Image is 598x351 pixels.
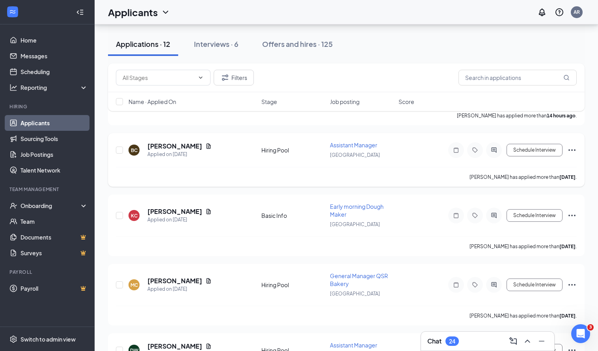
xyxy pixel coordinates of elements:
p: [PERSON_NAME] has applied more than . [469,174,577,180]
svg: ChevronDown [197,74,204,81]
iframe: Intercom live chat [571,324,590,343]
button: Filter Filters [214,70,254,85]
p: [PERSON_NAME] has applied more than . [469,243,577,250]
span: General Manager QSR Bakery [330,272,388,287]
svg: ChevronUp [523,336,532,346]
a: Talent Network [20,162,88,178]
svg: Tag [470,282,480,288]
span: [GEOGRAPHIC_DATA] [330,291,380,297]
div: Applied on [DATE] [147,285,212,293]
div: Switch to admin view [20,335,76,343]
div: Applied on [DATE] [147,150,212,158]
a: Team [20,214,88,229]
div: Onboarding [20,202,81,210]
a: SurveysCrown [20,245,88,261]
div: KC [131,212,138,219]
svg: Filter [220,73,230,82]
span: Assistant Manager [330,342,377,349]
a: Home [20,32,88,48]
p: [PERSON_NAME] has applied more than . [469,312,577,319]
svg: Document [205,208,212,215]
svg: Analysis [9,84,17,91]
div: Payroll [9,269,86,275]
button: Schedule Interview [507,209,563,222]
h5: [PERSON_NAME] [147,277,202,285]
svg: QuestionInfo [555,7,564,17]
button: Minimize [535,335,548,347]
svg: UserCheck [9,202,17,210]
h5: [PERSON_NAME] [147,342,202,351]
div: BC [131,147,138,154]
svg: WorkstreamLogo [9,8,17,16]
svg: Notifications [537,7,547,17]
span: Job posting [330,98,360,106]
div: Interviews · 6 [194,39,238,49]
div: Hiring Pool [261,146,325,154]
div: 24 [449,338,455,345]
span: Assistant Manager [330,141,377,149]
svg: Note [451,212,461,219]
h3: Chat [427,337,442,345]
button: Schedule Interview [507,144,563,156]
span: Early morning Dough Maker [330,203,384,218]
span: 3 [587,324,594,331]
svg: Ellipses [567,280,577,290]
a: Applicants [20,115,88,131]
b: [DATE] [559,313,576,319]
div: AR [574,9,580,15]
svg: Tag [470,147,480,153]
svg: Note [451,282,461,288]
svg: Note [451,147,461,153]
svg: Minimize [537,336,546,346]
button: Schedule Interview [507,279,563,291]
svg: ActiveChat [489,147,499,153]
a: Scheduling [20,64,88,80]
span: Score [399,98,414,106]
span: [GEOGRAPHIC_DATA] [330,221,380,227]
div: Applied on [DATE] [147,216,212,224]
svg: Settings [9,335,17,343]
svg: Collapse [76,8,84,16]
a: PayrollCrown [20,280,88,296]
input: Search in applications [458,70,577,85]
svg: ComposeMessage [509,336,518,346]
div: Applications · 12 [116,39,170,49]
svg: ActiveChat [489,282,499,288]
a: Job Postings [20,147,88,162]
svg: Ellipses [567,211,577,220]
a: DocumentsCrown [20,229,88,245]
div: Hiring [9,103,86,110]
div: Hiring Pool [261,281,325,289]
svg: Document [205,143,212,149]
svg: Document [205,278,212,284]
div: Basic Info [261,212,325,219]
svg: Tag [470,212,480,219]
div: Reporting [20,84,88,91]
b: [DATE] [559,174,576,180]
svg: MagnifyingGlass [563,74,570,81]
div: Offers and hires · 125 [262,39,333,49]
h5: [PERSON_NAME] [147,207,202,216]
a: Messages [20,48,88,64]
svg: Ellipses [567,145,577,155]
span: Name · Applied On [129,98,176,106]
a: Sourcing Tools [20,131,88,147]
svg: Document [205,343,212,349]
b: [DATE] [559,243,576,249]
div: Team Management [9,186,86,193]
svg: ActiveChat [489,212,499,219]
button: ComposeMessage [507,335,520,347]
svg: ChevronDown [161,7,170,17]
button: ChevronUp [521,335,534,347]
input: All Stages [123,73,194,82]
span: Stage [261,98,277,106]
h1: Applicants [108,6,158,19]
h5: [PERSON_NAME] [147,142,202,150]
div: MC [130,282,138,288]
span: [GEOGRAPHIC_DATA] [330,152,380,158]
